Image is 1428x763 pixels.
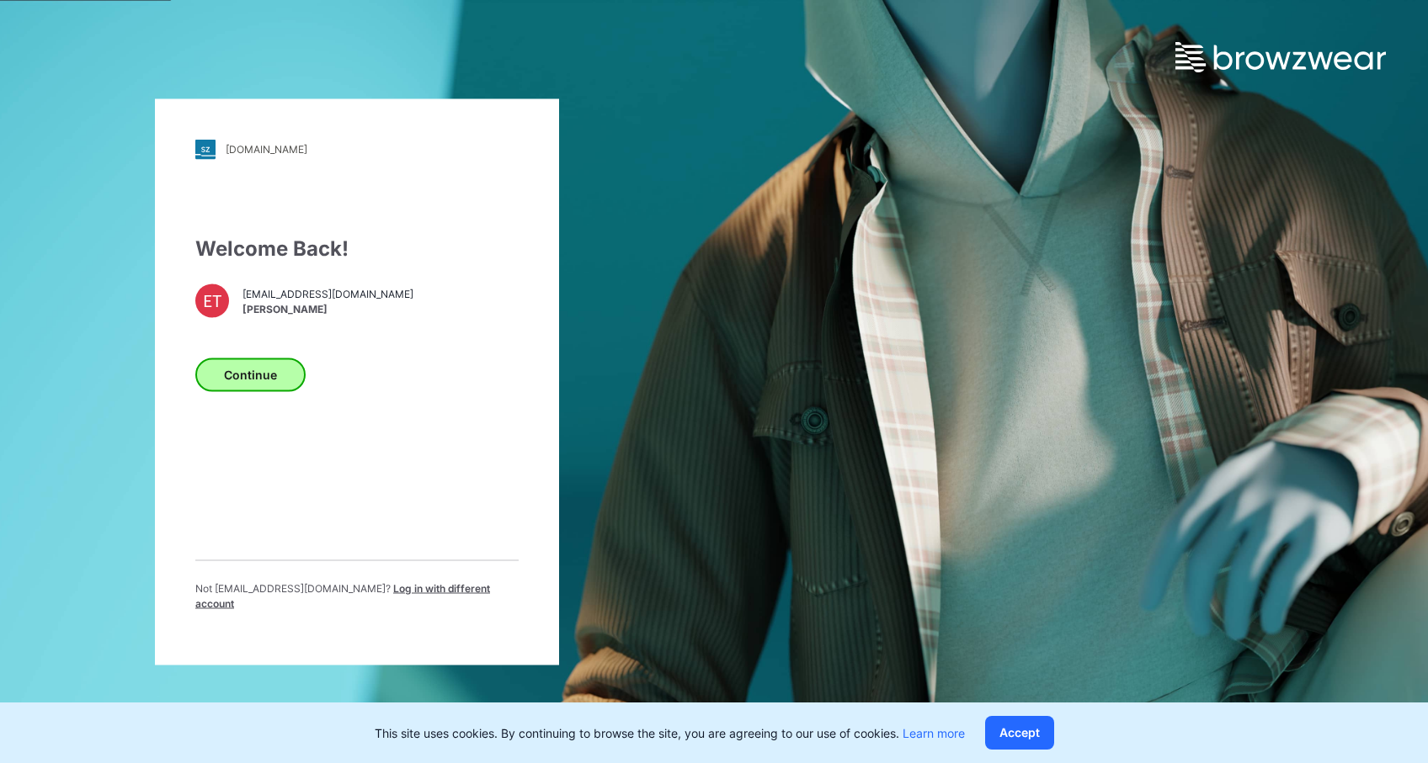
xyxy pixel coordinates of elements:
[375,724,965,742] p: This site uses cookies. By continuing to browse the site, you are agreeing to our use of cookies.
[242,287,413,302] span: [EMAIL_ADDRESS][DOMAIN_NAME]
[195,233,519,263] div: Welcome Back!
[985,716,1054,750] button: Accept
[242,302,413,317] span: [PERSON_NAME]
[195,139,216,159] img: stylezone-logo.562084cfcfab977791bfbf7441f1a819.svg
[226,143,307,156] div: [DOMAIN_NAME]
[195,283,229,317] div: ET
[1175,42,1386,72] img: browzwear-logo.e42bd6dac1945053ebaf764b6aa21510.svg
[195,580,519,611] p: Not [EMAIL_ADDRESS][DOMAIN_NAME] ?
[903,726,965,740] a: Learn more
[195,139,519,159] a: [DOMAIN_NAME]
[195,358,306,391] button: Continue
